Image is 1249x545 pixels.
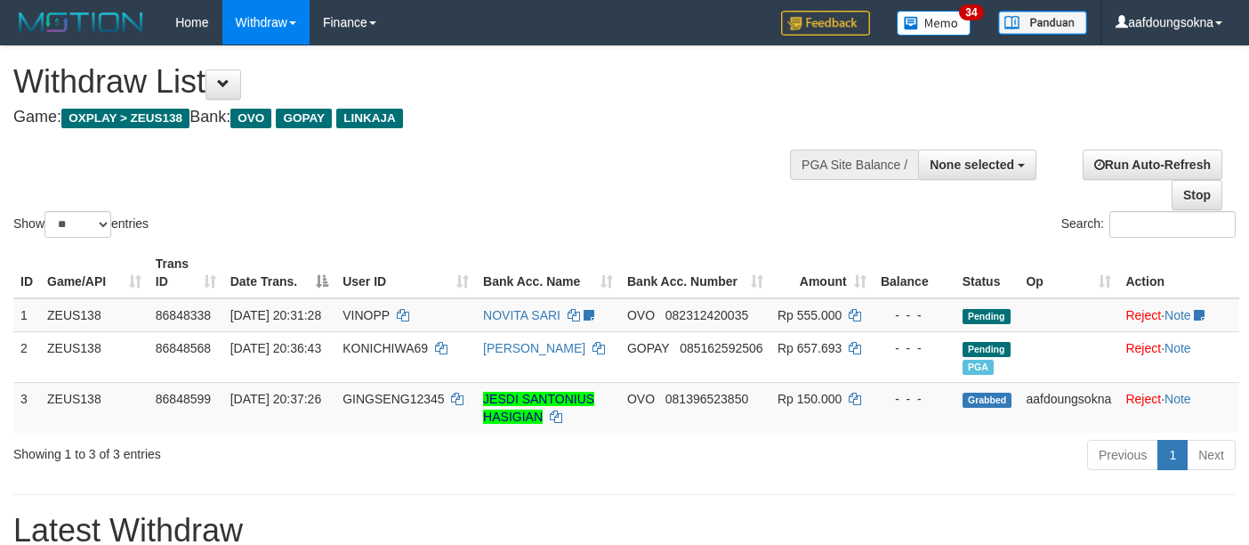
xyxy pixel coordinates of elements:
td: ZEUS138 [40,382,149,433]
span: GOPAY [627,341,669,355]
td: · [1118,298,1239,332]
th: Op: activate to sort column ascending [1019,248,1118,298]
span: 34 [959,4,983,20]
th: Amount: activate to sort column ascending [770,248,874,298]
span: Rp 555.000 [778,308,842,322]
span: [DATE] 20:37:26 [230,392,321,406]
th: Date Trans.: activate to sort column descending [223,248,335,298]
td: 2 [13,331,40,382]
span: VINOPP [342,308,390,322]
span: GOPAY [276,109,332,128]
span: None selected [930,158,1014,172]
td: · [1118,331,1239,382]
span: OVO [230,109,271,128]
th: Bank Acc. Name: activate to sort column ascending [476,248,620,298]
span: 86848599 [156,392,211,406]
h4: Game: Bank: [13,109,815,126]
span: GINGSENG12345 [342,392,444,406]
a: Run Auto-Refresh [1083,150,1222,180]
img: Feedback.jpg [781,11,870,36]
th: Status [955,248,1019,298]
th: ID [13,248,40,298]
th: User ID: activate to sort column ascending [335,248,476,298]
th: Action [1118,248,1239,298]
a: Previous [1087,440,1158,470]
a: Reject [1125,308,1161,322]
a: JESDI SANTONIUS HASIGIAN [483,392,594,424]
span: Rp 657.693 [778,341,842,355]
span: Grabbed [963,393,1012,408]
a: Note [1164,341,1191,355]
td: ZEUS138 [40,331,149,382]
div: - - - [881,306,948,324]
span: LINKAJA [336,109,403,128]
a: NOVITA SARI [483,308,560,322]
a: Reject [1125,392,1161,406]
td: aafdoungsokna [1019,382,1118,433]
img: Button%20Memo.svg [897,11,971,36]
th: Trans ID: activate to sort column ascending [149,248,223,298]
span: Copy 082312420035 to clipboard [665,308,748,322]
span: [DATE] 20:36:43 [230,341,321,355]
input: Search: [1109,211,1236,238]
span: [DATE] 20:31:28 [230,308,321,322]
div: PGA Site Balance / [790,150,918,180]
div: - - - [881,390,948,408]
div: - - - [881,339,948,357]
a: [PERSON_NAME] [483,341,585,355]
span: OVO [627,392,655,406]
th: Game/API: activate to sort column ascending [40,248,149,298]
span: Pending [963,342,1011,357]
a: Stop [1172,180,1222,210]
a: Note [1164,392,1191,406]
a: Reject [1125,341,1161,355]
span: OVO [627,308,655,322]
label: Search: [1061,211,1236,238]
a: Note [1164,308,1191,322]
td: ZEUS138 [40,298,149,332]
label: Show entries [13,211,149,238]
a: 1 [1157,440,1188,470]
th: Balance [874,248,955,298]
span: KONICHIWA69 [342,341,428,355]
img: panduan.png [998,11,1087,35]
span: Copy 085162592506 to clipboard [680,341,762,355]
a: Next [1187,440,1236,470]
td: 3 [13,382,40,433]
img: MOTION_logo.png [13,9,149,36]
th: Bank Acc. Number: activate to sort column ascending [620,248,770,298]
span: Marked by aafsreyleap [963,360,994,375]
span: 86848338 [156,308,211,322]
button: None selected [918,150,1036,180]
span: Pending [963,309,1011,324]
span: OXPLAY > ZEUS138 [61,109,189,128]
td: 1 [13,298,40,332]
span: 86848568 [156,341,211,355]
td: · [1118,382,1239,433]
select: Showentries [44,211,111,238]
h1: Withdraw List [13,64,815,100]
span: Rp 150.000 [778,392,842,406]
span: Copy 081396523850 to clipboard [665,392,748,406]
div: Showing 1 to 3 of 3 entries [13,438,507,463]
